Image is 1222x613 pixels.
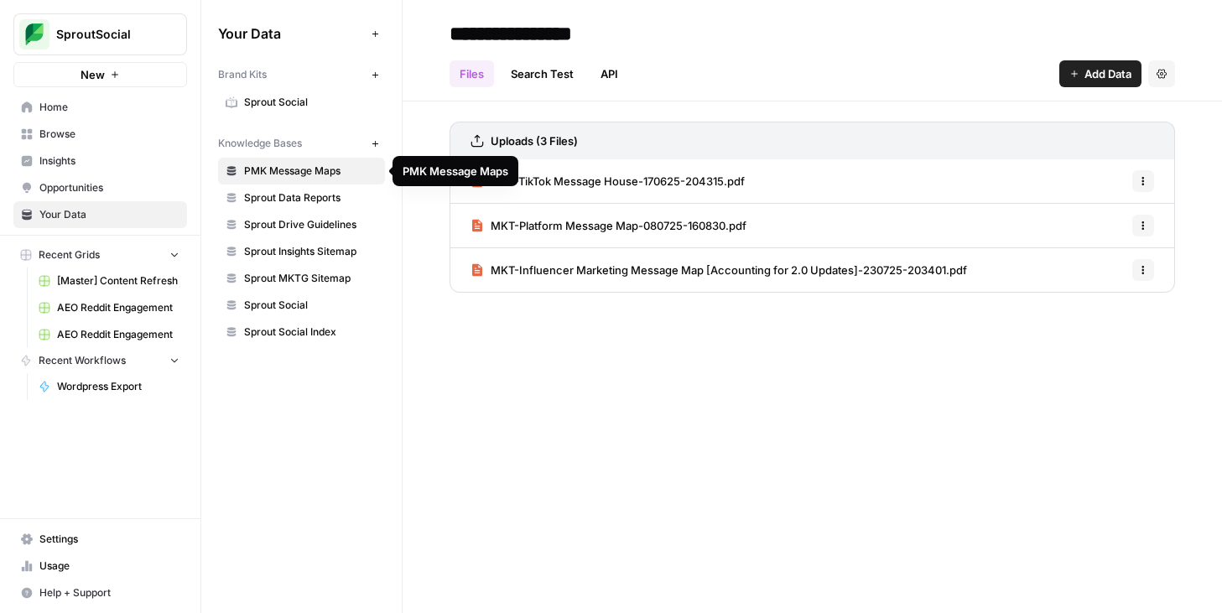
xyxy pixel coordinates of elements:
span: Sprout Social [244,95,377,110]
a: Home [13,94,187,121]
span: AEO Reddit Engagement [57,300,179,315]
a: Settings [13,526,187,553]
a: PMK Message Maps [218,158,385,184]
a: AEO Reddit Engagement [31,294,187,321]
button: Help + Support [13,579,187,606]
a: MKT-Influencer Marketing Message Map [Accounting for 2.0 Updates]-230725-203401.pdf [471,248,967,292]
span: Add Data [1084,65,1131,82]
a: Browse [13,121,187,148]
span: Sprout Data Reports [244,190,377,205]
a: Insights [13,148,187,174]
span: Settings [39,532,179,547]
span: AEO Reddit Engagement [57,327,179,342]
span: Help + Support [39,585,179,600]
a: MKT-TikTok Message House-170625-204315.pdf [471,159,745,203]
span: SproutSocial [56,26,158,43]
span: Wordpress Export [57,379,179,394]
span: Sprout MKTG Sitemap [244,271,377,286]
button: Recent Grids [13,242,187,268]
a: Sprout Data Reports [218,184,385,211]
a: Usage [13,553,187,579]
span: MKT-TikTok Message House-170625-204315.pdf [491,173,745,190]
span: Browse [39,127,179,142]
span: Sprout Drive Guidelines [244,217,377,232]
span: Brand Kits [218,67,267,82]
span: Your Data [218,23,365,44]
button: Recent Workflows [13,348,187,373]
span: PMK Message Maps [244,164,377,179]
a: Files [450,60,494,87]
a: Sprout Social [218,89,385,116]
a: Search Test [501,60,584,87]
a: Uploads (3 Files) [471,122,578,159]
a: Sprout Social [218,292,385,319]
a: [Master] Content Refresh [31,268,187,294]
div: PMK Message Maps [403,163,508,179]
span: Recent Workflows [39,353,126,368]
span: Knowledge Bases [218,136,302,151]
img: SproutSocial Logo [19,19,49,49]
span: Sprout Social Index [244,325,377,340]
span: Sprout Insights Sitemap [244,244,377,259]
a: Sprout Social Index [218,319,385,345]
a: Your Data [13,201,187,228]
a: Sprout Drive Guidelines [218,211,385,238]
span: New [81,66,105,83]
a: AEO Reddit Engagement [31,321,187,348]
button: Workspace: SproutSocial [13,13,187,55]
span: Opportunities [39,180,179,195]
span: Your Data [39,207,179,222]
span: Usage [39,558,179,574]
button: Add Data [1059,60,1141,87]
a: Wordpress Export [31,373,187,400]
a: API [590,60,628,87]
span: Home [39,100,179,115]
span: MKT-Influencer Marketing Message Map [Accounting for 2.0 Updates]-230725-203401.pdf [491,262,967,278]
a: Sprout MKTG Sitemap [218,265,385,292]
span: MKT-Platform Message Map-080725-160830.pdf [491,217,746,234]
h3: Uploads (3 Files) [491,132,578,149]
a: Opportunities [13,174,187,201]
span: Recent Grids [39,247,100,262]
a: Sprout Insights Sitemap [218,238,385,265]
span: Sprout Social [244,298,377,313]
a: MKT-Platform Message Map-080725-160830.pdf [471,204,746,247]
button: New [13,62,187,87]
span: Insights [39,153,179,169]
span: [Master] Content Refresh [57,273,179,288]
